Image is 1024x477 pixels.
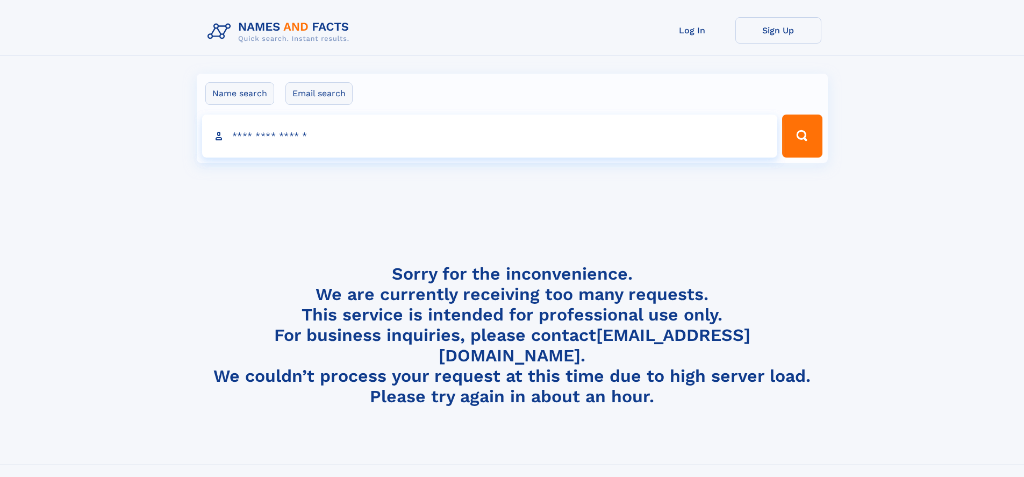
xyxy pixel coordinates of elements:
[735,17,821,44] a: Sign Up
[203,17,358,46] img: Logo Names and Facts
[285,82,353,105] label: Email search
[203,264,821,407] h4: Sorry for the inconvenience. We are currently receiving too many requests. This service is intend...
[782,115,822,158] button: Search Button
[202,115,778,158] input: search input
[649,17,735,44] a: Log In
[439,325,750,366] a: [EMAIL_ADDRESS][DOMAIN_NAME]
[205,82,274,105] label: Name search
